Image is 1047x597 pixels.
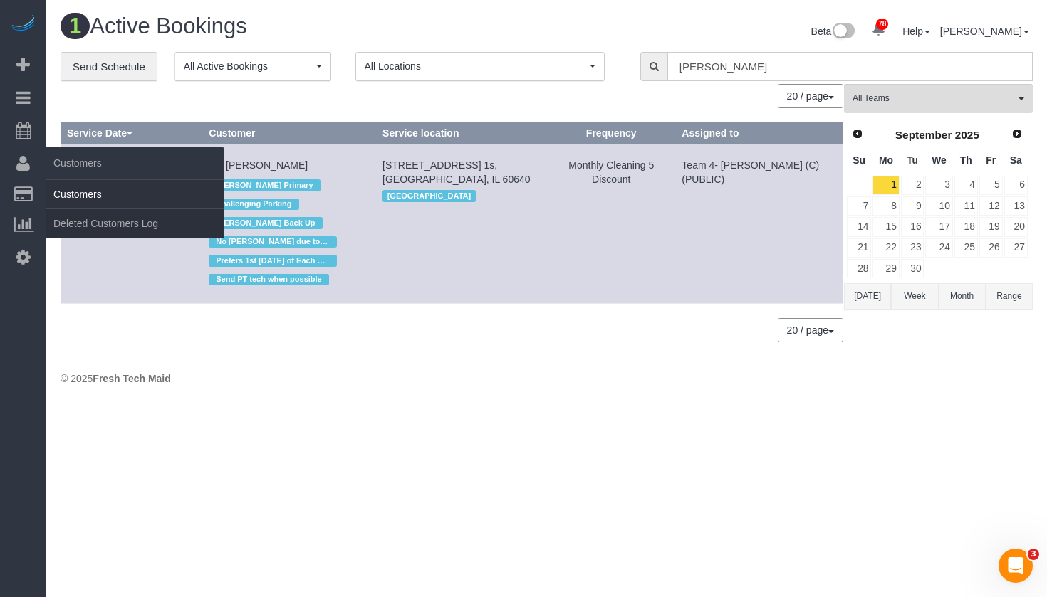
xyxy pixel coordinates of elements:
[932,154,947,166] span: Wednesday
[844,84,1033,113] button: All Teams
[61,52,157,82] a: Send Schedule
[901,196,924,216] a: 9
[209,199,298,210] span: Challenging Parking
[852,128,863,139] span: Prev
[382,159,530,185] span: [STREET_ADDRESS] 1s, [GEOGRAPHIC_DATA], IL 60640
[676,123,843,144] th: Assigned to
[61,13,90,39] span: 1
[1004,238,1028,258] a: 27
[46,180,224,208] a: Customers
[1028,549,1039,560] span: 3
[925,217,952,236] a: 17
[93,373,170,384] strong: Fresh Tech Maid
[872,259,899,278] a: 29
[879,154,893,166] span: Monday
[853,93,1015,105] span: All Teams
[847,259,871,278] a: 28
[209,179,320,191] span: [PERSON_NAME] Primary
[61,144,203,304] td: Schedule date
[844,84,1033,106] ol: All Teams
[901,238,924,258] a: 23
[676,144,843,304] td: Assigned to
[209,236,337,248] span: No [PERSON_NAME] due to parking issue
[979,238,1003,258] a: 26
[954,217,978,236] a: 18
[891,283,938,310] button: Week
[979,217,1003,236] a: 19
[9,14,37,34] img: Automaid Logo
[901,176,924,195] a: 2
[954,238,978,258] a: 25
[1004,217,1028,236] a: 20
[872,238,899,258] a: 22
[811,26,855,37] a: Beta
[382,186,541,205] div: Location
[940,26,1029,37] a: [PERSON_NAME]
[61,371,1033,386] div: © 2025
[925,176,952,195] a: 3
[979,196,1003,216] a: 12
[667,52,1033,81] input: Enter the first 3 letters of the name to search
[203,123,377,144] th: Customer
[1004,196,1028,216] a: 13
[831,23,855,41] img: New interface
[853,154,865,166] span: Sunday
[902,26,930,37] a: Help
[939,283,986,310] button: Month
[46,209,224,238] a: Deleted Customers Log
[901,217,924,236] a: 16
[986,154,996,166] span: Friday
[209,255,337,266] span: Prefers 1st [DATE] of Each Month
[954,176,978,195] a: 4
[61,14,536,38] h1: Active Bookings
[925,238,952,258] a: 24
[778,84,843,108] button: 20 / page
[226,159,308,171] a: [PERSON_NAME]
[960,154,972,166] span: Thursday
[979,176,1003,195] a: 5
[174,52,331,81] button: All Active Bookings
[895,129,952,141] span: September
[844,283,891,310] button: [DATE]
[1004,176,1028,195] a: 6
[847,196,871,216] a: 7
[1010,154,1022,166] span: Saturday
[209,274,329,285] span: Send PT tech when possible
[1007,125,1027,144] a: Next
[847,217,871,236] a: 14
[848,125,868,144] a: Prev
[184,59,313,73] span: All Active Bookings
[46,179,224,238] ul: Customers
[61,123,203,144] th: Service Date
[954,196,978,216] a: 11
[986,283,1033,310] button: Range
[778,318,843,342] nav: Pagination navigation
[778,84,843,108] nav: Pagination navigation
[876,19,888,30] span: 78
[955,129,979,141] span: 2025
[907,154,918,166] span: Tuesday
[46,147,224,179] span: Customers
[999,549,1033,583] iframe: Intercom live chat
[778,318,843,342] button: 20 / page
[377,123,547,144] th: Service location
[209,217,322,228] span: [PERSON_NAME] Back Up
[365,59,586,73] span: All Locations
[203,144,377,304] td: Customer
[382,190,476,201] span: [GEOGRAPHIC_DATA]
[355,52,605,81] button: All Locations
[547,123,676,144] th: Frequency
[1011,128,1023,139] span: Next
[872,217,899,236] a: 15
[377,144,547,304] td: Service location
[847,238,871,258] a: 21
[925,196,952,216] a: 10
[872,176,899,195] a: 1
[547,144,676,304] td: Frequency
[901,259,924,278] a: 30
[872,196,899,216] a: 8
[865,14,892,46] a: 78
